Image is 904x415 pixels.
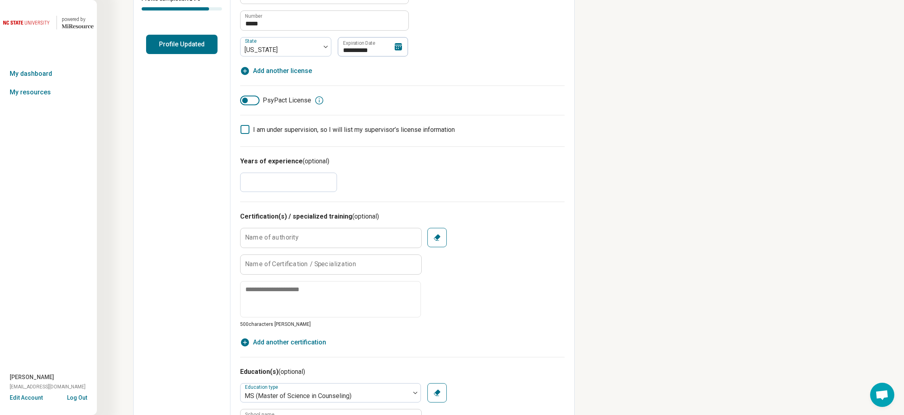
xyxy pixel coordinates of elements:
[253,338,326,347] span: Add another certification
[352,213,379,220] span: (optional)
[303,157,329,165] span: (optional)
[3,13,52,32] img: North Carolina State University
[253,126,455,133] span: I am under supervision, so I will list my supervisor’s license information
[62,16,94,23] div: powered by
[245,38,258,44] label: State
[240,96,311,105] label: PsyPact License
[245,234,299,241] label: Name of authority
[870,383,894,407] div: Open chat
[240,66,312,76] button: Add another license
[253,66,312,76] span: Add another license
[240,367,565,377] h3: Education(s)
[240,212,565,221] h3: Certification(s) / specialized training
[278,368,305,375] span: (optional)
[240,338,326,347] button: Add another certification
[245,384,280,390] label: Education type
[146,35,218,54] button: Profile Updated
[67,394,87,400] button: Log Out
[10,373,54,382] span: [PERSON_NAME]
[3,13,94,32] a: North Carolina State University powered by
[245,14,262,19] label: Number
[10,383,86,390] span: [EMAIL_ADDRESS][DOMAIN_NAME]
[10,394,43,402] button: Edit Account
[240,321,421,328] p: 500 characters [PERSON_NAME]
[240,156,565,166] h3: Years of experience
[245,261,356,267] label: Name of Certification / Specialization
[142,7,222,10] div: Profile completion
